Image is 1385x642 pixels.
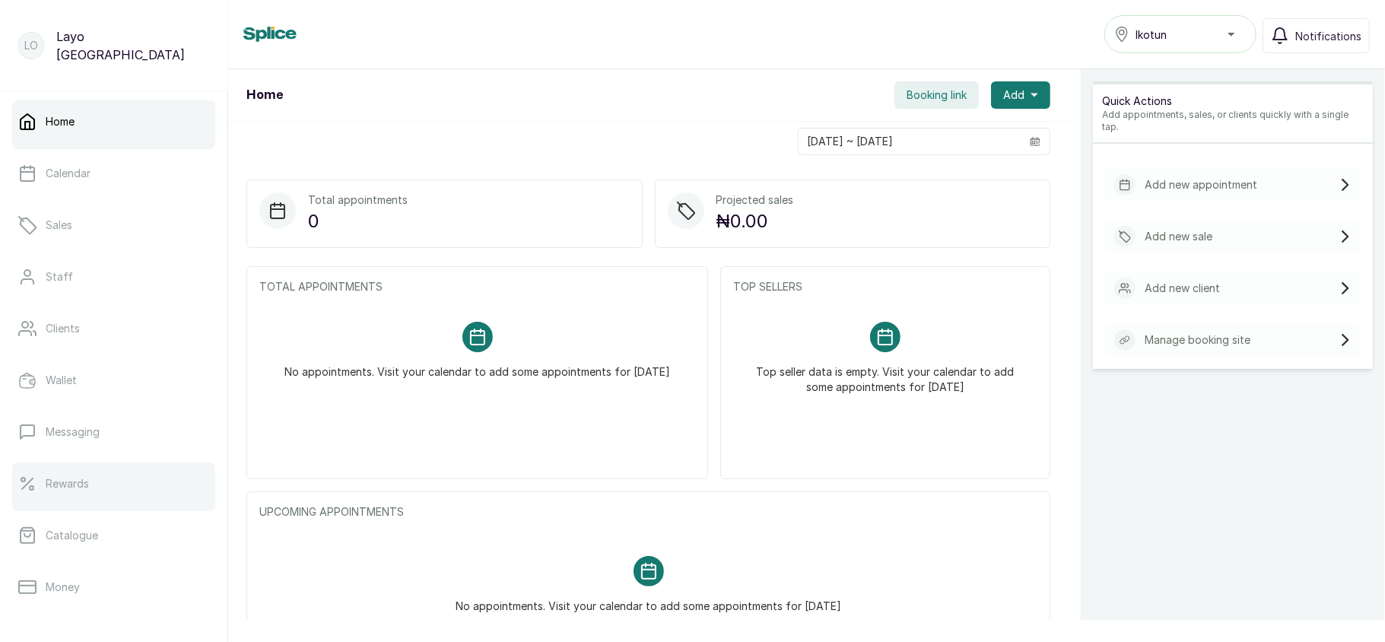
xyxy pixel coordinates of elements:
a: Catalogue [12,514,215,557]
p: Top seller data is empty. Visit your calendar to add some appointments for [DATE] [751,352,1019,395]
p: Manage booking site [1145,332,1250,348]
p: Projected sales [716,192,794,208]
a: Staff [12,256,215,298]
p: Rewards [46,476,89,491]
p: Home [46,114,75,129]
p: Clients [46,321,80,336]
input: Select date [799,129,1021,154]
a: Wallet [12,359,215,402]
span: Add [1003,87,1024,103]
p: Messaging [46,424,100,440]
p: Wallet [46,373,77,388]
button: Notifications [1263,18,1370,53]
p: Sales [46,218,72,233]
p: No appointments. Visit your calendar to add some appointments for [DATE] [284,352,670,380]
span: Ikotun [1136,27,1167,43]
button: Add [991,81,1050,109]
svg: calendar [1030,136,1040,147]
p: Money [46,580,80,595]
p: LO [24,38,38,53]
p: Add new client [1145,281,1220,296]
a: Rewards [12,462,215,505]
a: Home [12,100,215,143]
p: Add new appointment [1145,177,1257,192]
p: Add new sale [1145,229,1212,244]
p: TOTAL APPOINTMENTS [259,279,695,294]
h1: Home [246,86,283,104]
p: Total appointments [308,192,408,208]
p: ₦0.00 [716,208,794,235]
p: UPCOMING APPOINTMENTS [259,504,1037,520]
a: Sales [12,204,215,246]
p: Staff [46,269,73,284]
a: Messaging [12,411,215,453]
p: Quick Actions [1102,94,1364,109]
p: Layo [GEOGRAPHIC_DATA] [56,27,209,64]
a: Calendar [12,152,215,195]
p: Catalogue [46,528,98,543]
button: Booking link [894,81,979,109]
span: Booking link [907,87,967,103]
p: No appointments. Visit your calendar to add some appointments for [DATE] [456,586,841,614]
a: Clients [12,307,215,350]
button: Ikotun [1104,15,1256,53]
span: Notifications [1295,28,1361,44]
a: Money [12,566,215,609]
p: Add appointments, sales, or clients quickly with a single tap. [1102,109,1364,133]
p: TOP SELLERS [733,279,1037,294]
p: Calendar [46,166,91,181]
p: 0 [308,208,408,235]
